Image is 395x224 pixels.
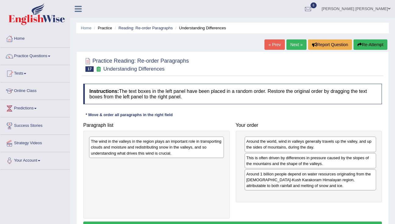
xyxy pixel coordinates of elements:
[0,152,70,167] a: Your Account
[85,66,94,72] span: 17
[83,57,189,72] h2: Practice Reading: Re-order Paragraphs
[95,66,102,72] small: Exam occurring question
[245,169,376,190] div: Around 1 billion people depend on water resources originating from the [DEMOGRAPHIC_DATA]-Kush Ka...
[0,135,70,150] a: Strategy Videos
[0,100,70,115] a: Predictions
[83,84,382,104] h4: The text boxes in the left panel have been placed in a random order. Restore the original order b...
[81,26,92,30] a: Home
[92,25,112,31] li: Practice
[0,65,70,80] a: Tests
[0,83,70,98] a: Online Class
[0,117,70,133] a: Success Stories
[118,26,173,30] a: Reading: Re-order Paragraphs
[286,39,307,50] a: Next »
[354,39,387,50] button: Re-Attempt
[311,2,317,8] span: 6
[0,30,70,46] a: Home
[0,48,70,63] a: Practice Questions
[89,137,224,158] div: The wind in the valleys in the region plays an important role in transporting clouds and moisture...
[174,25,226,31] li: Understanding Differences
[308,39,352,50] button: Report Question
[236,123,382,128] h4: Your order
[245,153,376,168] div: This is often driven by differences in pressure caused by the slopes of the mountains and the sha...
[245,137,376,152] div: Around the world, wind in valleys generally travels up the valley, and up the sides of mountains,...
[83,112,175,118] div: * Move & order all paragraphs in the right field
[89,89,119,94] b: Instructions:
[103,66,165,72] small: Understanding Differences
[83,123,230,128] h4: Paragraph list
[264,39,285,50] a: « Prev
